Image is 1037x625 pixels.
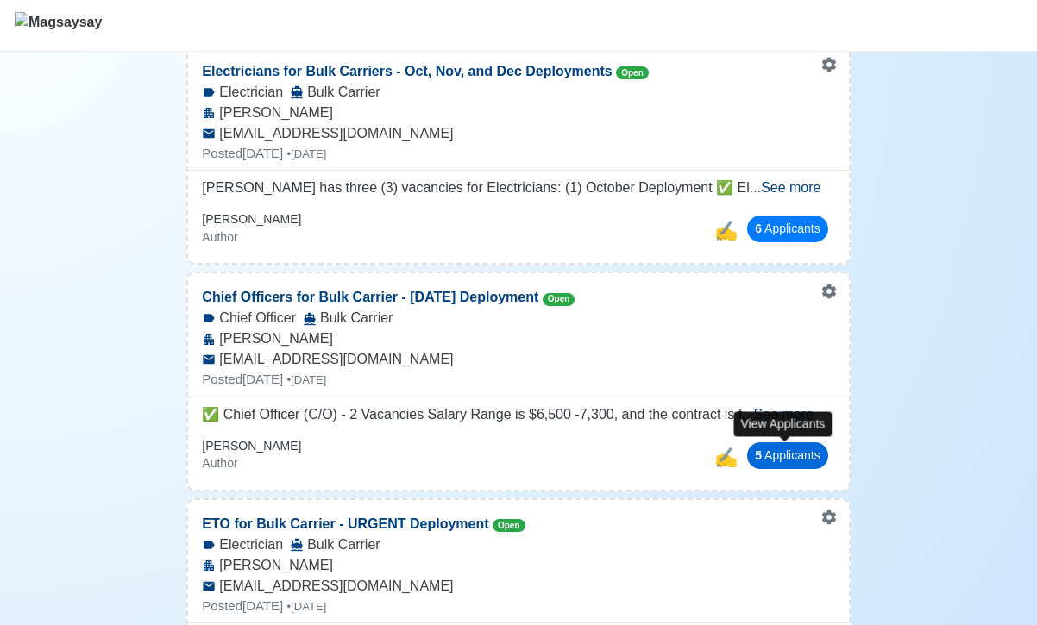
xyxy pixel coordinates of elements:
button: Magsaysay [14,1,103,51]
p: Electricians for Bulk Carriers - Oct, Nov, and Dec Deployments [188,47,662,82]
small: Author [202,456,237,470]
div: Posted [DATE] [188,370,848,390]
button: 6 Applicants [747,216,828,242]
div: Bulk Carrier [303,308,393,328]
small: Author [202,230,237,244]
span: copy [714,220,738,241]
div: [PERSON_NAME] [188,555,848,576]
div: Posted [DATE] [188,144,848,164]
div: Bulk Carrier [290,82,380,103]
div: [EMAIL_ADDRESS][DOMAIN_NAME] [188,123,848,144]
div: [EMAIL_ADDRESS][DOMAIN_NAME] [188,349,848,370]
span: 6 [755,222,762,235]
button: 5 Applicants [747,442,828,469]
div: Posted [DATE] [188,597,848,616]
div: [PERSON_NAME] [188,328,848,349]
div: [EMAIL_ADDRESS][DOMAIN_NAME] [188,576,848,597]
h6: [PERSON_NAME] [202,439,301,453]
span: ✅ Chief Officer (C/O) - 2 Vacancies Salary Range is $6,500 -7,300, and the contract is f [202,407,742,422]
span: Open [616,66,649,79]
span: Chief Officer [219,308,296,328]
button: copy [710,439,740,476]
span: copy [714,447,738,468]
span: ... [750,180,821,195]
button: copy [710,212,740,249]
img: Magsaysay [15,12,102,43]
div: Bulk Carrier [290,534,380,555]
span: Electrician [219,82,283,103]
p: ETO for Bulk Carrier - URGENT Deployment [188,500,538,534]
div: [PERSON_NAME] [188,103,848,123]
p: Chief Officers for Bulk Carrier - [DATE] Deployment [188,273,588,308]
h6: [PERSON_NAME] [202,212,301,227]
span: See more [761,180,820,195]
small: • [DATE] [286,147,326,160]
span: [PERSON_NAME] has three (3) vacancies for Electricians: (1) October Deployment ✅ El [202,180,749,195]
span: Electrician [219,534,283,555]
span: 5 [755,448,762,462]
div: View Applicants [734,411,833,436]
span: Open [493,519,525,532]
small: • [DATE] [286,373,326,386]
small: • [DATE] [286,600,326,613]
span: Open [543,293,575,306]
